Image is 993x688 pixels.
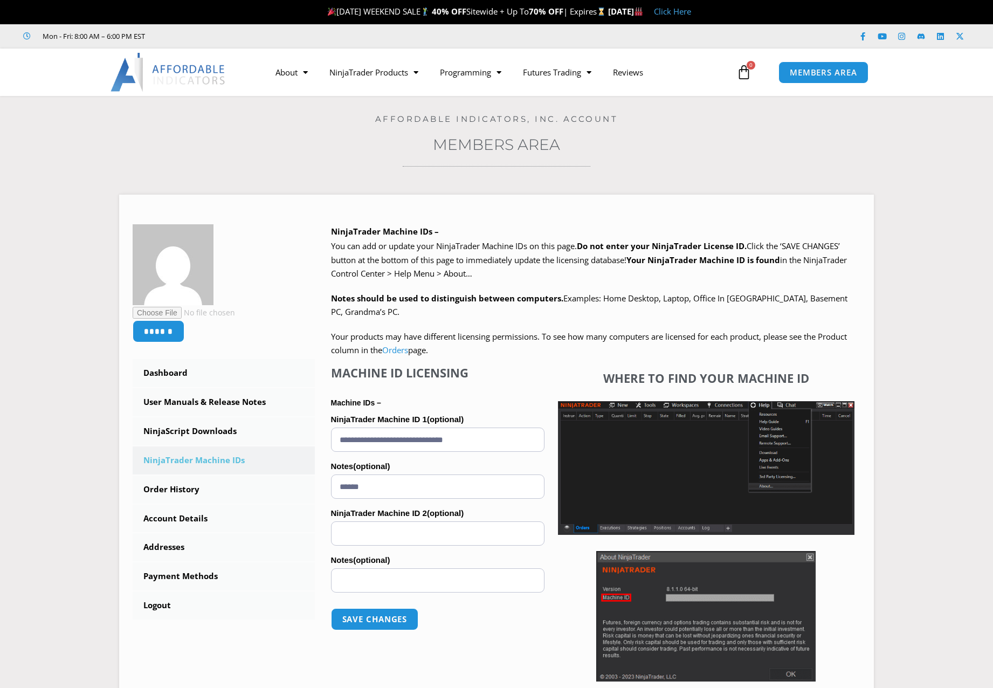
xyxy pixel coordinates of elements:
[133,417,315,445] a: NinjaScript Downloads
[331,240,577,251] span: You can add or update your NinjaTrader Machine IDs on this page.
[328,8,336,16] img: 🎉
[331,293,847,318] span: Examples: Home Desktop, Laptop, Office In [GEOGRAPHIC_DATA], Basement PC, Grandma’s PC.
[529,6,563,17] strong: 70% OFF
[577,240,747,251] b: Do not enter your NinjaTrader License ID.
[331,411,544,428] label: NinjaTrader Machine ID 1
[433,135,560,154] a: Members Area
[626,254,780,265] strong: Your NinjaTrader Machine ID is found
[331,398,381,407] strong: Machine IDs –
[790,68,857,77] span: MEMBERS AREA
[597,8,605,16] img: ⌛
[331,552,544,568] label: Notes
[160,31,322,42] iframe: Customer reviews powered by Trustpilot
[635,8,643,16] img: 🏭
[111,53,226,92] img: LogoAI | Affordable Indicators – NinjaTrader
[432,6,466,17] strong: 40% OFF
[602,60,654,85] a: Reviews
[133,591,315,620] a: Logout
[427,415,464,424] span: (optional)
[133,359,315,620] nav: Account pages
[331,458,544,474] label: Notes
[133,505,315,533] a: Account Details
[325,6,608,17] span: [DATE] WEEKEND SALE Sitewide + Up To | Expires
[778,61,868,84] a: MEMBERS AREA
[40,30,145,43] span: Mon - Fri: 8:00 AM – 6:00 PM EST
[265,60,319,85] a: About
[512,60,602,85] a: Futures Trading
[331,240,847,279] span: Click the ‘SAVE CHANGES’ button at the bottom of this page to immediately update the licensing da...
[331,505,544,521] label: NinjaTrader Machine ID 2
[596,551,816,682] img: Screenshot 2025-01-17 114931 | Affordable Indicators – NinjaTrader
[353,555,390,565] span: (optional)
[558,371,854,385] h4: Where to find your Machine ID
[429,60,512,85] a: Programming
[747,61,755,70] span: 0
[331,293,563,304] strong: Notes should be used to distinguish between computers.
[331,608,419,630] button: Save changes
[133,476,315,504] a: Order History
[331,331,847,356] span: Your products may have different licensing permissions. To see how many computers are licensed fo...
[421,8,429,16] img: 🏌️‍♂️
[558,401,854,535] img: Screenshot 2025-01-17 1155544 | Affordable Indicators – NinjaTrader
[133,359,315,387] a: Dashboard
[720,57,768,88] a: 0
[133,533,315,561] a: Addresses
[331,366,544,380] h4: Machine ID Licensing
[319,60,429,85] a: NinjaTrader Products
[265,60,734,85] nav: Menu
[133,224,213,305] img: 06ff55a5b0eaf95e16e650e5a58f7014a0daa7be84368a156ded94ad01bb0b9f
[654,6,691,17] a: Click Here
[353,462,390,471] span: (optional)
[608,6,643,17] strong: [DATE]
[427,508,464,518] span: (optional)
[382,345,408,355] a: Orders
[375,114,618,124] a: Affordable Indicators, Inc. Account
[133,388,315,416] a: User Manuals & Release Notes
[331,226,439,237] b: NinjaTrader Machine IDs –
[133,446,315,474] a: NinjaTrader Machine IDs
[133,562,315,590] a: Payment Methods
